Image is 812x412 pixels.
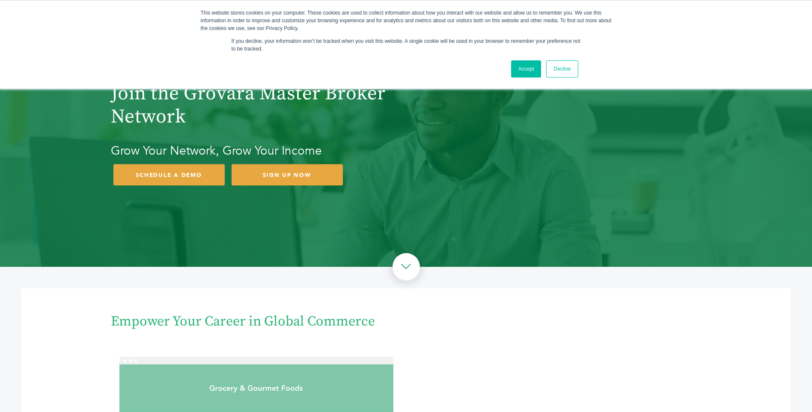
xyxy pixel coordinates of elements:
[201,9,612,32] div: This website stores cookies on your computer. These cookies are used to collect information about...
[113,164,225,186] a: SCHEDULE A DEMO
[111,313,702,331] h1: Empower Your Career in Global Commerce
[232,164,343,186] a: SIGN UP NOW
[111,141,402,161] h2: Grow Your Network, Grow Your Income
[111,82,402,128] h1: Join the Grovara Master Broker Network
[546,60,578,78] a: Decline
[232,37,581,53] p: If you decline, your information won’t be tracked when you visit this website. A single cookie wi...
[511,60,541,78] a: Accept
